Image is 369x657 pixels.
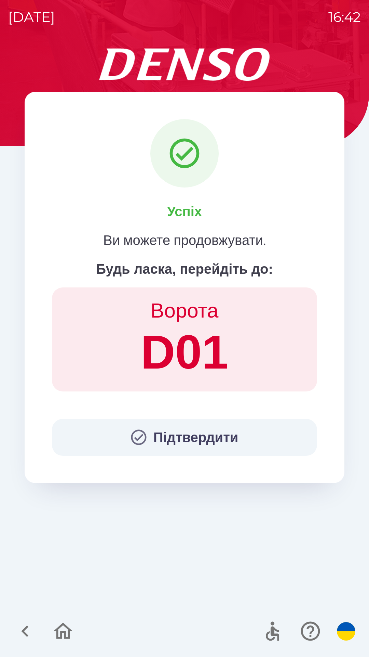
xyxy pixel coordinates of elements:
p: 16:42 [328,7,361,27]
img: Logo [25,48,344,81]
img: uk flag [337,622,355,641]
p: [DATE] [8,7,55,27]
button: Підтвердити [52,419,317,456]
h2: Ворота [62,298,307,323]
p: Ви можете продовжувати. [103,230,266,250]
h1: D01 [62,323,307,381]
p: Успіх [167,201,202,222]
p: Будь ласка, перейдіть до: [96,259,273,279]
